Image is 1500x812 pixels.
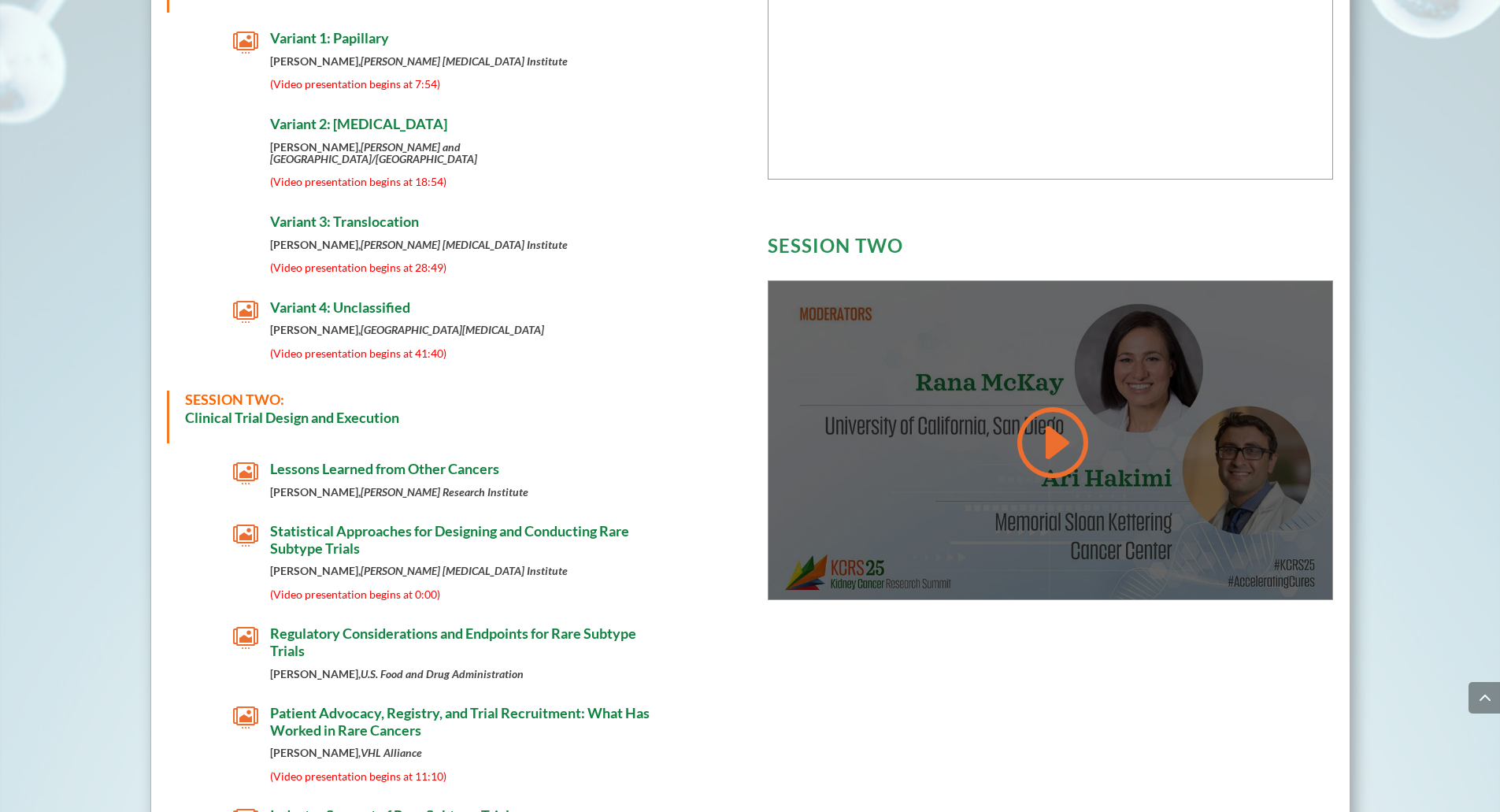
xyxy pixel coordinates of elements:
[233,523,258,548] span: 
[270,746,422,759] strong: [PERSON_NAME],
[233,461,258,486] span: 
[270,261,446,274] span: (Video presentation begins at 28:49)
[270,29,389,46] span: Variant 1: Papillary
[233,30,258,55] span: 
[361,323,544,336] em: [GEOGRAPHIC_DATA][MEDICAL_DATA]
[270,77,440,91] span: (Video presentation begins at 7:54)
[270,625,636,659] span: Regulatory Considerations and Endpoints for Rare Subtype Trials
[270,704,650,739] span: Patient Advocacy, Registry, and Trial Recruitment: What Has Worked in Rare Cancers
[361,238,568,251] em: [PERSON_NAME] [MEDICAL_DATA] Institute
[270,175,446,188] span: (Video presentation begins at 18:54)
[361,564,568,577] em: [PERSON_NAME] [MEDICAL_DATA] Institute
[185,409,399,426] strong: Clinical Trial Design and Execution
[270,460,499,477] span: Lessons Learned from Other Cancers
[233,625,258,651] span: 
[270,522,629,557] span: Statistical Approaches for Designing and Conducting Rare Subtype Trials
[270,769,446,783] span: (Video presentation begins at 11:10)
[270,238,568,251] strong: [PERSON_NAME],
[270,298,410,316] span: Variant 4: Unclassified
[233,705,258,730] span: 
[270,213,419,230] span: Variant 3: Translocation
[233,213,258,239] span: 
[270,323,544,336] strong: [PERSON_NAME],
[361,667,524,680] em: U.S. Food and Drug Administration
[270,564,568,577] strong: [PERSON_NAME],
[270,115,447,132] span: Variant 2: [MEDICAL_DATA]
[361,54,568,68] em: [PERSON_NAME] [MEDICAL_DATA] Institute
[185,391,284,408] span: SESSION TWO:
[768,236,1334,263] h3: SESSION TWO
[270,140,477,165] em: [PERSON_NAME] and [GEOGRAPHIC_DATA]/[GEOGRAPHIC_DATA]
[361,746,422,759] em: VHL Alliance
[270,347,446,360] span: (Video presentation begins at 41:40)
[270,588,440,601] span: (Video presentation begins at 0:00)
[270,485,528,499] strong: [PERSON_NAME],
[361,485,528,499] em: [PERSON_NAME] Research Institute
[233,299,258,324] span: 
[270,140,477,165] strong: [PERSON_NAME],
[270,667,524,680] strong: [PERSON_NAME],
[233,116,258,141] span: 
[270,54,568,68] strong: [PERSON_NAME],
